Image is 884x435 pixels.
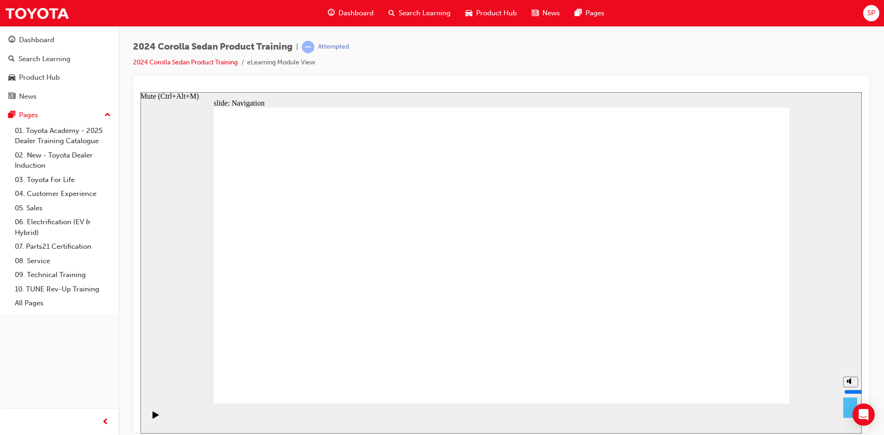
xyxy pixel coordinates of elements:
[8,93,15,101] span: news-icon
[11,173,114,187] a: 03. Toyota For Life
[5,3,70,24] img: Trak
[524,4,567,23] a: news-iconNews
[19,54,70,64] div: Search Learning
[102,416,109,428] span: prev-icon
[8,55,15,63] span: search-icon
[296,42,298,52] span: |
[302,41,314,53] span: learningRecordVerb_ATTEMPT-icon
[247,57,315,68] li: eLearning Module View
[328,7,335,19] span: guage-icon
[8,36,15,44] span: guage-icon
[11,201,114,215] a: 05. Sales
[133,42,293,52] span: 2024 Corolla Sedan Product Training
[867,8,875,19] span: SP
[476,8,517,19] span: Product Hub
[532,7,539,19] span: news-icon
[338,8,374,19] span: Dashboard
[318,43,349,51] div: Attempted
[5,319,20,334] button: Play (Ctrl+Alt+P)
[133,58,238,66] a: 2024 Corolla Sedan Product Training
[465,7,472,19] span: car-icon
[320,4,381,23] a: guage-iconDashboard
[388,7,395,19] span: search-icon
[381,4,458,23] a: search-iconSearch Learning
[11,124,114,148] a: 01. Toyota Academy - 2025 Dealer Training Catalogue
[575,7,582,19] span: pages-icon
[4,30,114,107] button: DashboardSearch LearningProduct HubNews
[5,311,20,341] div: playback controls
[8,111,15,120] span: pages-icon
[11,296,114,310] a: All Pages
[11,268,114,282] a: 09. Technical Training
[4,32,114,49] a: Dashboard
[4,107,114,124] button: Pages
[542,8,560,19] span: News
[458,4,524,23] a: car-iconProduct Hub
[567,4,612,23] a: pages-iconPages
[19,110,38,120] div: Pages
[19,72,60,83] div: Product Hub
[698,311,717,341] div: misc controls
[11,148,114,173] a: 02. New - Toyota Dealer Induction
[4,69,114,86] a: Product Hub
[11,240,114,254] a: 07. Parts21 Certification
[19,91,37,102] div: News
[4,50,114,68] a: Search Learning
[11,215,114,240] a: 06. Electrification (EV & Hybrid)
[19,35,54,45] div: Dashboard
[399,8,451,19] span: Search Learning
[863,5,879,21] button: SP
[11,282,114,296] a: 10. TUNE Rev-Up Training
[852,403,875,426] div: Open Intercom Messenger
[8,74,15,82] span: car-icon
[585,8,604,19] span: Pages
[11,254,114,268] a: 08. Service
[4,88,114,105] a: News
[104,109,111,121] span: up-icon
[11,187,114,201] a: 04. Customer Experience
